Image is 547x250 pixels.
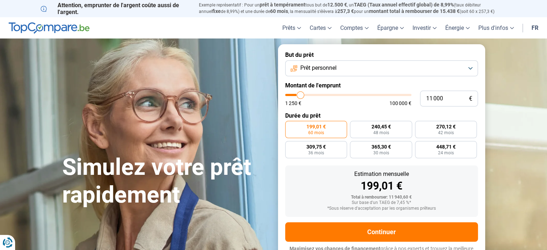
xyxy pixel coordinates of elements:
[306,144,326,149] span: 309,75 €
[278,17,305,38] a: Prêts
[285,112,478,119] label: Durée du prêt
[469,96,472,102] span: €
[285,60,478,76] button: Prêt personnel
[373,131,389,135] span: 48 mois
[62,154,269,209] h1: Simulez votre prêt rapidement
[327,2,347,8] span: 12.500 €
[285,51,478,58] label: But du prêt
[371,124,391,129] span: 240,45 €
[291,181,472,191] div: 199,01 €
[436,124,456,129] span: 270,12 €
[308,151,324,155] span: 36 mois
[389,101,411,106] span: 100 000 €
[300,64,337,72] span: Prêt personnel
[260,2,305,8] span: prêt à tempérament
[291,206,472,211] div: *Sous réserve d'acceptation par les organismes prêteurs
[369,8,460,14] span: montant total à rembourser de 15.438 €
[306,124,326,129] span: 199,01 €
[527,17,543,38] a: fr
[305,17,336,38] a: Cartes
[438,131,454,135] span: 42 mois
[291,200,472,205] div: Sur base d'un TAEG de 7,45 %*
[337,8,354,14] span: 257,3 €
[373,17,408,38] a: Épargne
[285,222,478,242] button: Continuer
[336,17,373,38] a: Comptes
[354,2,454,8] span: TAEG (Taux annuel effectif global) de 8,99%
[308,131,324,135] span: 60 mois
[438,151,454,155] span: 24 mois
[291,171,472,177] div: Estimation mensuelle
[371,144,391,149] span: 365,30 €
[441,17,474,38] a: Énergie
[270,8,288,14] span: 60 mois
[285,82,478,89] label: Montant de l'emprunt
[474,17,518,38] a: Plus d'infos
[373,151,389,155] span: 30 mois
[41,2,190,15] p: Attention, emprunter de l'argent coûte aussi de l'argent.
[436,144,456,149] span: 448,71 €
[9,22,90,34] img: TopCompare
[291,195,472,200] div: Total à rembourser: 11 940,60 €
[285,101,301,106] span: 1 250 €
[212,8,221,14] span: fixe
[408,17,441,38] a: Investir
[199,2,507,15] p: Exemple représentatif : Pour un tous but de , un (taux débiteur annuel de 8,99%) et une durée de ...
